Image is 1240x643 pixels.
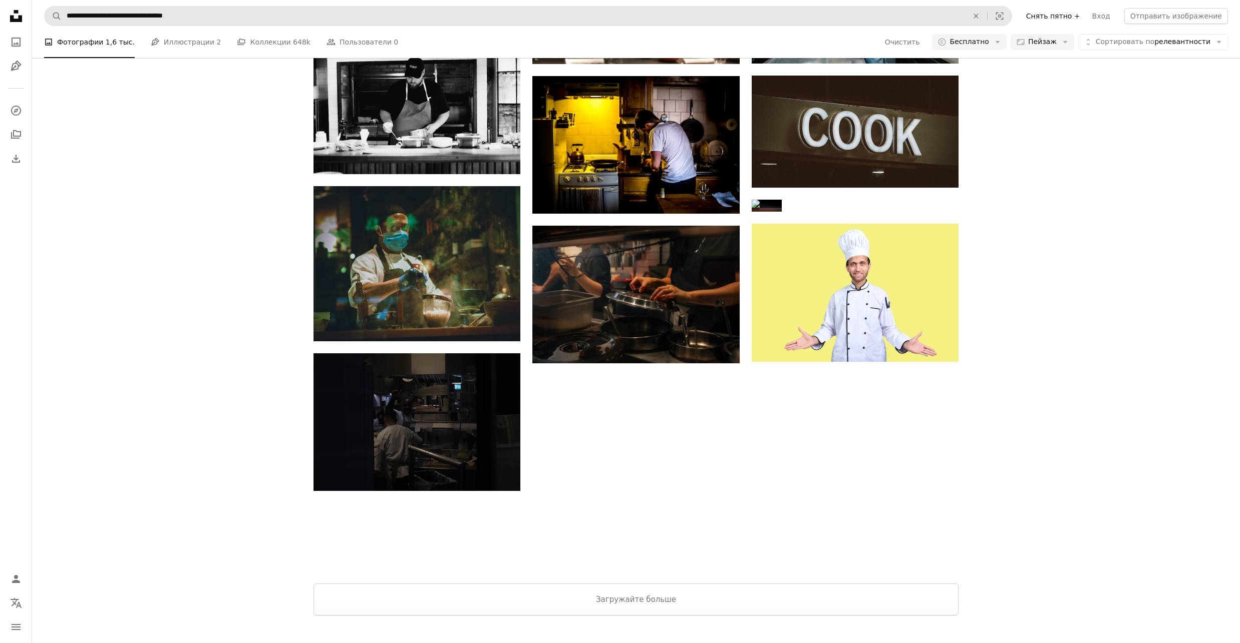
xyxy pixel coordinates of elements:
a: Вход [1086,8,1116,24]
img: текст [752,200,782,212]
button: Поиск Unsplash [45,7,62,26]
a: Иллюстрации [6,56,26,76]
button: Меню [6,617,26,637]
button: Очистить [965,7,987,26]
ya-tr-span: релевантности [1154,38,1210,46]
img: мужчина, стоящий у плиты [532,76,739,214]
button: Сортировать порелевантности [1078,34,1228,50]
button: Загружайте больше [314,583,959,615]
a: Пользователи 0 [327,26,398,58]
a: Мужчина в фартуке готовит на кухне [314,100,520,109]
button: Очистить [884,34,920,50]
ya-tr-span: Бесплатно [950,38,989,46]
a: человек, поднимающий горшок [532,290,739,299]
ya-tr-span: 648k [293,38,311,46]
a: группа людей на кухне готовит еду [314,417,520,426]
a: мужчина в поварском колпаке на жёлтом фоне [752,288,959,297]
img: человек, поднимающий горшок [532,226,739,363]
ya-tr-span: Иллюстрации [164,37,214,48]
a: Фото [6,32,26,52]
form: Поиск визуальных элементов по всему сайту [44,6,1012,26]
ya-tr-span: Загружайте больше [596,595,676,604]
a: Коллекции [6,125,26,145]
img: крупный план вывески с надписью «повар» [752,76,959,188]
ya-tr-span: Вход [1092,12,1110,20]
a: крупный план вывески с надписью «повар» [752,127,959,136]
img: мужчина в поварском колпаке на жёлтом фоне [752,224,959,361]
a: Войдите в систему / Зарегистрируйтесь [6,569,26,589]
ya-tr-span: Пейзаж [1028,38,1057,46]
ya-tr-span: Отправить изображение [1130,12,1222,20]
a: Снять пятно + [1020,8,1086,24]
ya-tr-span: 0 [394,38,398,46]
ya-tr-span: 2 [217,38,221,46]
button: Отправить изображение [1124,8,1228,24]
ya-tr-span: Снять пятно + [1026,12,1080,20]
button: Визуальный поиск [988,7,1012,26]
ya-tr-span: Сортировать по [1096,38,1154,46]
a: Исследовать [6,101,26,121]
a: Иллюстрации 2 [151,26,221,58]
img: группа людей на кухне готовит еду [314,353,520,491]
button: Пейзаж [1011,34,1074,50]
img: Мужчина в фартуке готовит на кухне [314,36,520,174]
a: мужчина в белой рубашке наливает воду в прозрачный стакан для питья [314,259,520,268]
a: История загрузок [6,149,26,169]
a: Коллекции 648k [237,26,311,58]
ya-tr-span: Коллекции [250,37,290,48]
button: Бесплатно [932,34,1006,50]
a: мужчина, стоящий у плиты [532,140,739,149]
a: текст [752,201,782,210]
a: Главная страница — Unplash [6,6,26,28]
img: мужчина в белой рубашке наливает воду в прозрачный стакан для питья [314,186,520,341]
ya-tr-span: Пользователи [340,37,392,48]
ya-tr-span: Очистить [885,38,920,46]
button: Язык [6,593,26,613]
